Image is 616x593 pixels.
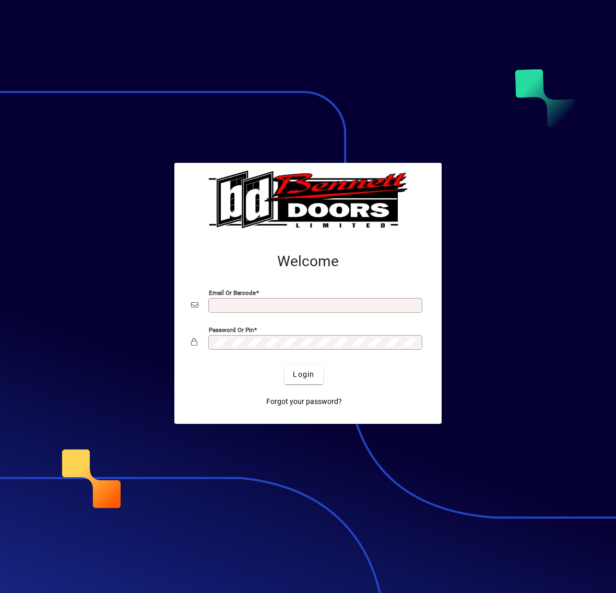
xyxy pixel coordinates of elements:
span: Forgot your password? [266,396,342,407]
mat-label: Password or Pin [209,326,254,333]
button: Login [285,365,323,384]
mat-label: Email or Barcode [209,289,256,296]
h2: Welcome [191,253,425,270]
a: Forgot your password? [262,393,346,411]
span: Login [293,369,314,380]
